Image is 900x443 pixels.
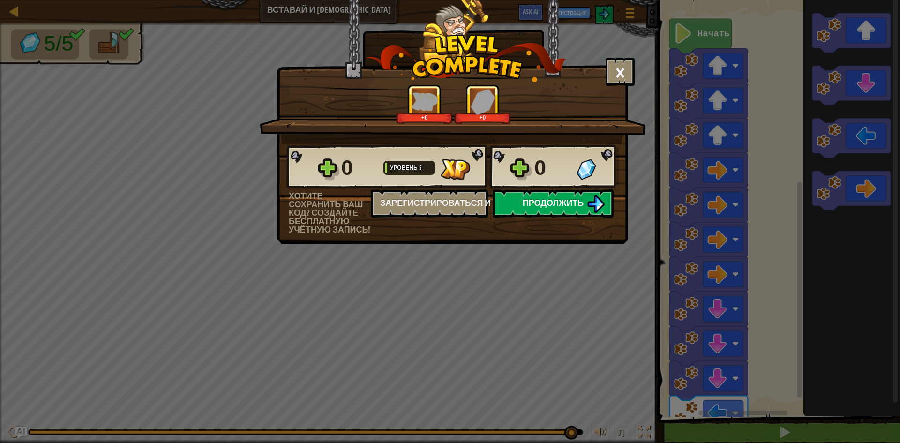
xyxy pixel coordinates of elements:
div: +0 [456,114,509,121]
button: Продолжить [493,189,614,218]
div: 0 [341,153,378,183]
div: +0 [398,114,451,121]
img: Продолжить [587,195,605,213]
img: Опыта получено [412,92,438,111]
img: level_complete.png [365,35,566,82]
img: Самоцветов получено [577,159,596,180]
img: Опыта получено [441,159,470,180]
div: 0 [534,153,571,183]
img: Самоцветов получено [471,89,495,114]
span: Уровень [390,164,419,172]
button: × [606,58,635,86]
div: Хотите сохранить ваш код? Создайте бесплатную учётную запись! [289,192,371,234]
button: Зарегистрироваться и сохранить [371,189,488,218]
span: 5 [419,164,422,172]
span: Продолжить [523,197,584,209]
